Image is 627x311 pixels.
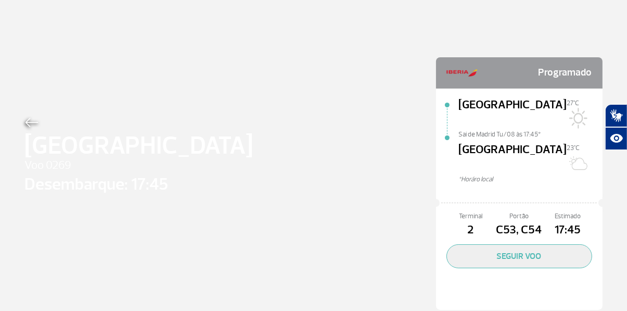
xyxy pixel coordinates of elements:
[495,221,543,239] span: C53, C54
[605,127,627,150] button: Abrir recursos assistivos.
[25,157,253,175] span: Voo 0269
[543,221,592,239] span: 17:45
[446,212,495,221] span: Terminal
[458,141,567,175] span: [GEOGRAPHIC_DATA]
[539,63,592,83] span: Programado
[25,127,253,165] span: [GEOGRAPHIC_DATA]
[567,108,587,129] img: Sol
[458,175,603,184] span: *Horáro local
[543,212,592,221] span: Estimado
[567,99,579,107] span: 27°C
[567,153,587,173] img: Sol com muitas nuvens
[446,244,592,268] button: SEGUIR VOO
[446,221,495,239] span: 2
[458,130,603,137] span: Sai de Madrid Tu/08 às 17:45*
[25,172,253,197] span: Desembarque: 17:45
[495,212,543,221] span: Portão
[458,96,567,130] span: [GEOGRAPHIC_DATA]
[605,104,627,150] div: Plugin de acessibilidade da Hand Talk.
[567,144,580,152] span: 23°C
[605,104,627,127] button: Abrir tradutor de língua de sinais.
